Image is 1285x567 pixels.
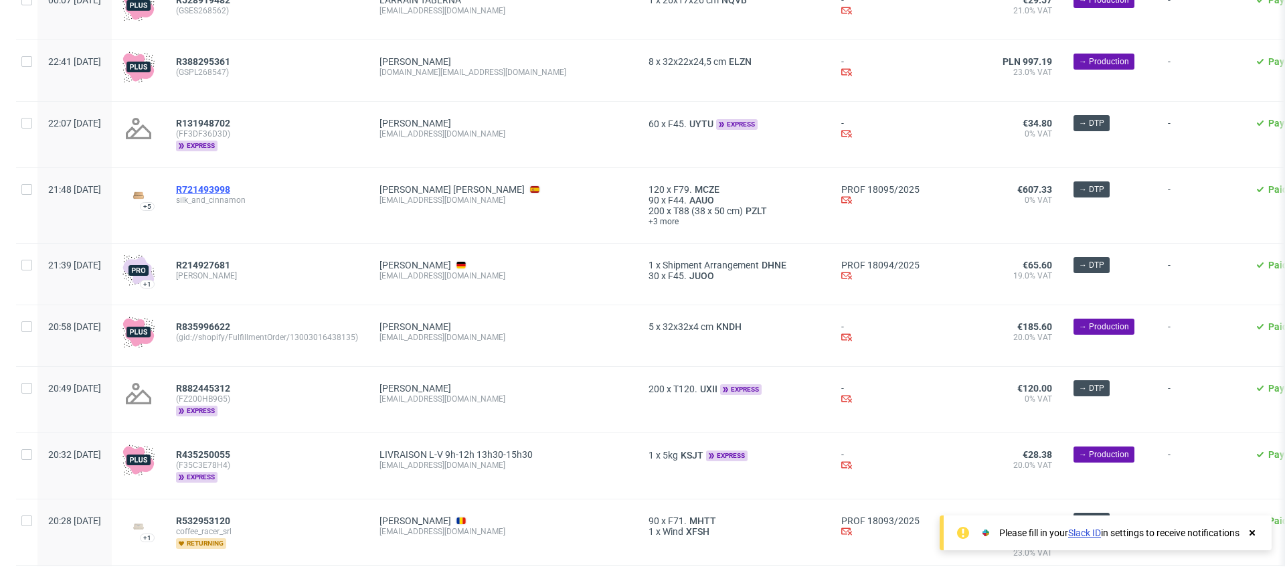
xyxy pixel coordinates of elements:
[48,321,101,332] span: 20:58 [DATE]
[663,321,713,332] span: 32x32x4 cm
[663,526,683,537] span: Wind
[176,118,230,129] span: R131948702
[941,129,1052,139] span: 0% VAT
[176,321,230,332] span: R835996622
[713,321,744,332] span: KNDH
[759,260,789,270] a: DHNE
[649,515,820,526] div: x
[1079,321,1129,333] span: → Production
[649,216,820,227] a: +3 more
[663,450,678,461] span: 5kg
[941,67,1052,78] span: 23.0% VAT
[1079,382,1104,394] span: → DTP
[48,184,101,195] span: 21:48 [DATE]
[726,56,754,67] span: ELZN
[649,384,665,394] span: 200
[176,270,358,281] span: [PERSON_NAME]
[122,112,155,145] img: no_design.png
[1168,449,1233,483] span: -
[379,383,451,394] a: [PERSON_NAME]
[649,56,820,67] div: x
[649,321,820,332] div: x
[649,184,820,195] div: x
[687,270,717,281] a: JUOO
[678,450,706,461] span: KSJT
[841,383,920,406] div: -
[663,260,759,270] span: Shipment Arrangement
[122,378,155,410] img: no_design.png
[176,449,230,460] span: R435250055
[687,515,719,526] span: MHTT
[48,383,101,394] span: 20:49 [DATE]
[176,260,233,270] a: R214927681
[743,206,770,216] a: PZLT
[379,449,533,460] a: LIVRAISON L-V 9h-12h 13h30-15h30
[1068,528,1101,538] a: Slack ID
[841,449,920,473] div: -
[649,195,659,206] span: 90
[379,5,627,16] div: [EMAIL_ADDRESS][DOMAIN_NAME]
[176,184,230,195] span: R721493998
[176,67,358,78] span: (GSPL268547)
[841,260,920,270] a: PROF 18094/2025
[697,384,720,394] a: UXII
[687,118,716,129] a: UYTU
[687,195,717,206] a: AAUO
[649,260,820,270] div: x
[176,526,358,537] span: coffee_racer_srl
[176,538,226,549] span: returning
[649,206,820,216] div: x
[716,119,758,130] span: express
[941,460,1052,471] span: 20.0% VAT
[999,526,1239,540] div: Please fill in your in settings to receive notifications
[143,534,151,542] div: +1
[379,321,451,332] a: [PERSON_NAME]
[1168,56,1233,85] span: -
[143,280,151,288] div: +1
[1079,259,1104,271] span: → DTP
[1079,183,1104,195] span: → DTP
[176,472,218,483] span: express
[841,56,920,80] div: -
[379,56,451,67] a: [PERSON_NAME]
[379,332,627,343] div: [EMAIL_ADDRESS][DOMAIN_NAME]
[673,184,692,195] span: F79.
[649,450,654,461] span: 1
[176,394,358,404] span: (FZ200HB9G5)
[379,526,627,537] div: [EMAIL_ADDRESS][DOMAIN_NAME]
[1168,260,1233,289] span: -
[649,270,659,281] span: 30
[683,526,712,537] a: XFSH
[48,515,101,526] span: 20:28 [DATE]
[1079,56,1129,68] span: → Production
[663,56,726,67] span: 32x22x24,5 cm
[122,517,155,536] img: version_two_editor_design.png
[176,321,233,332] a: R835996622
[1079,117,1104,129] span: → DTP
[176,260,230,270] span: R214927681
[122,316,155,348] img: plus-icon.676465ae8f3a83198b3f.png
[48,118,101,129] span: 22:07 [DATE]
[649,206,665,216] span: 200
[649,526,820,537] div: x
[1003,56,1052,67] span: PLN 997.19
[176,449,233,460] a: R435250055
[379,67,627,78] div: [DOMAIN_NAME][EMAIL_ADDRESS][DOMAIN_NAME]
[122,51,155,83] img: plus-icon.676465ae8f3a83198b3f.png
[48,260,101,270] span: 21:39 [DATE]
[176,5,358,16] span: (GSES268562)
[1023,449,1052,460] span: €28.38
[379,129,627,139] div: [EMAIL_ADDRESS][DOMAIN_NAME]
[649,321,654,332] span: 5
[649,118,659,129] span: 60
[122,444,155,476] img: plus-icon.676465ae8f3a83198b3f.png
[673,206,743,216] span: T88 (38 x 50 cm)
[692,184,722,195] span: MCZE
[176,184,233,195] a: R721493998
[841,118,920,141] div: -
[379,260,451,270] a: [PERSON_NAME]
